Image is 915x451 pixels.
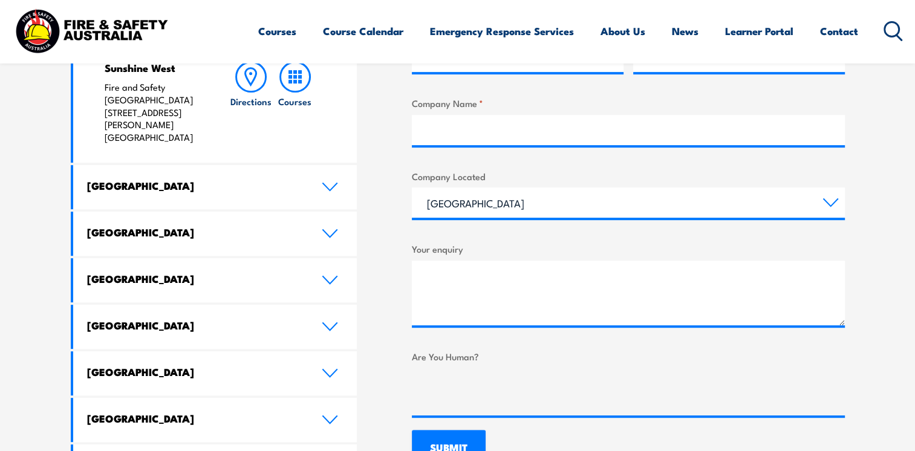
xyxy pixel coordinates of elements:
[278,95,311,108] h6: Courses
[73,398,357,442] a: [GEOGRAPHIC_DATA]
[87,319,304,332] h4: [GEOGRAPHIC_DATA]
[87,179,304,192] h4: [GEOGRAPHIC_DATA]
[73,351,357,395] a: [GEOGRAPHIC_DATA]
[73,165,357,209] a: [GEOGRAPHIC_DATA]
[87,412,304,425] h4: [GEOGRAPHIC_DATA]
[412,96,845,110] label: Company Name
[430,15,574,47] a: Emergency Response Services
[229,61,273,144] a: Directions
[412,242,845,256] label: Your enquiry
[672,15,698,47] a: News
[73,212,357,256] a: [GEOGRAPHIC_DATA]
[412,169,845,183] label: Company Located
[601,15,645,47] a: About Us
[87,272,304,285] h4: [GEOGRAPHIC_DATA]
[258,15,296,47] a: Courses
[323,15,403,47] a: Course Calendar
[73,258,357,302] a: [GEOGRAPHIC_DATA]
[273,61,317,144] a: Courses
[105,61,206,74] h4: Sunshine West
[105,81,206,144] p: Fire and Safety [GEOGRAPHIC_DATA] [STREET_ADDRESS][PERSON_NAME] [GEOGRAPHIC_DATA]
[412,349,845,363] label: Are You Human?
[725,15,793,47] a: Learner Portal
[87,225,304,239] h4: [GEOGRAPHIC_DATA]
[87,365,304,378] h4: [GEOGRAPHIC_DATA]
[73,305,357,349] a: [GEOGRAPHIC_DATA]
[412,368,596,415] iframe: reCAPTCHA
[820,15,858,47] a: Contact
[230,95,272,108] h6: Directions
